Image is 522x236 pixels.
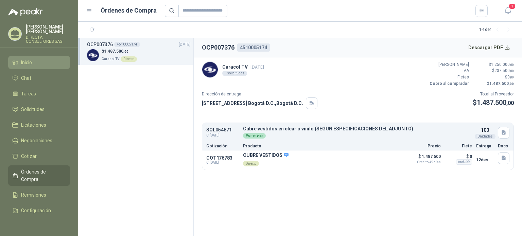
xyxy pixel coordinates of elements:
[510,75,514,79] span: ,00
[407,161,441,164] span: Crédito 45 días
[473,61,514,68] p: $
[8,165,70,186] a: Órdenes de Compra
[473,74,514,80] p: $
[477,98,514,107] span: 1.487.500
[21,59,32,66] span: Inicio
[222,63,264,71] p: Caracol TV
[21,152,37,160] span: Cotizar
[87,49,99,61] img: Company Logo
[202,91,317,97] p: Dirección de entrega
[21,121,46,129] span: Licitaciones
[473,80,514,87] p: $
[473,68,514,74] p: $
[21,207,51,214] span: Configuración
[491,62,514,67] span: 1.250.000
[206,155,239,161] p: COT176783
[21,74,31,82] span: Chat
[465,41,514,54] button: Descargar PDF
[243,126,472,131] p: Cubre vestidos en clear o vinilo (SEGUN ESPECIFICACIONES DEL ADJUNTO)
[8,204,70,217] a: Configuración
[8,119,70,131] a: Licitaciones
[456,159,472,165] div: Incluido
[202,62,218,77] img: Company Logo
[428,61,469,68] p: [PERSON_NAME]
[8,56,70,69] a: Inicio
[407,144,441,148] p: Precio
[114,42,140,47] div: 4510005174
[475,134,495,139] div: Unidades
[509,82,514,86] span: ,00
[506,100,514,106] span: ,00
[407,152,441,164] p: $ 1.487.500
[21,191,46,199] span: Remisiones
[206,127,239,132] p: SOL054871
[428,80,469,87] p: Cobro al comprador
[243,161,259,166] div: Directo
[21,137,52,144] span: Negociaciones
[507,75,514,79] span: 0
[222,71,247,76] div: 1 solicitudes
[102,48,137,55] p: $
[510,63,514,67] span: ,00
[21,106,45,113] span: Solicitudes
[498,144,509,148] p: Docs
[21,90,36,97] span: Tareas
[8,72,70,85] a: Chat
[206,133,239,138] span: C: [DATE]
[476,144,494,148] p: Entrega
[445,152,472,161] p: $ 0
[8,134,70,147] a: Negociaciones
[510,69,514,73] span: ,00
[494,68,514,73] span: 237.500
[237,43,270,52] div: 4510005174
[479,24,514,35] div: 1 - 1 de 1
[121,56,137,62] div: Directo
[104,49,128,54] span: 1.487.500
[26,24,70,34] p: [PERSON_NAME] [PERSON_NAME]
[508,3,516,10] span: 1
[428,68,469,74] p: IVA
[21,168,64,183] span: Órdenes de Compra
[179,41,191,48] span: [DATE]
[8,188,70,201] a: Remisiones
[502,5,514,17] button: 1
[206,161,239,165] span: C: [DATE]
[489,81,514,86] span: 1.487.500
[202,43,234,52] h2: OCP007376
[87,41,113,48] h3: OCP007376
[476,156,494,164] p: 12 días
[250,65,264,70] span: [DATE]
[8,87,70,100] a: Tareas
[428,74,469,80] p: Fletes
[102,57,119,61] span: Caracol TV
[445,144,472,148] p: Flete
[206,144,239,148] p: Cotización
[8,103,70,116] a: Solicitudes
[202,99,303,107] p: [STREET_ADDRESS] Bogotá D.C. , Bogotá D.C.
[123,50,128,53] span: ,00
[87,41,191,62] a: OCP0073764510005174[DATE] Company Logo$1.487.500,00Caracol TVDirecto
[243,133,266,139] div: Por enviar
[8,8,43,16] img: Logo peakr
[243,152,289,159] p: CUBRE VESTIDOS
[473,97,514,108] p: $
[26,35,70,43] p: DIRECTA CONSULTORES SAS
[8,150,70,163] a: Cotizar
[101,6,157,15] h1: Órdenes de Compra
[243,144,403,148] p: Producto
[481,126,489,134] p: 100
[473,91,514,97] p: Total al Proveedor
